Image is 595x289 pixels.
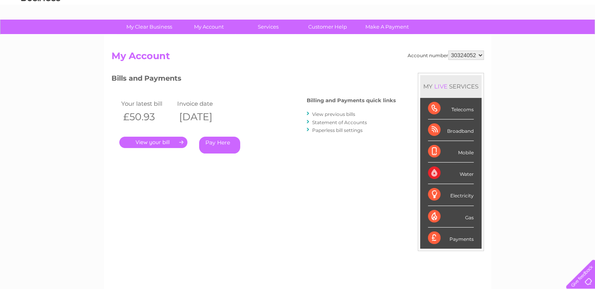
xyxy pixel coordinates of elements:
[199,137,240,154] a: Pay Here
[119,98,176,109] td: Your latest bill
[111,73,396,87] h3: Bills and Payments
[428,228,474,249] div: Payments
[543,33,562,39] a: Contact
[355,20,419,34] a: Make A Payment
[428,163,474,184] div: Water
[312,111,355,117] a: View previous bills
[176,20,241,34] a: My Account
[527,33,538,39] a: Blog
[119,109,176,125] th: £50.93
[477,33,494,39] a: Energy
[312,127,363,133] a: Paperless bill settings
[236,20,300,34] a: Services
[21,20,61,44] img: logo.png
[428,98,474,119] div: Telecoms
[428,184,474,206] div: Electricity
[448,4,502,14] a: 0333 014 3131
[175,98,232,109] td: Invoice date
[428,119,474,141] div: Broadband
[433,83,449,90] div: LIVE
[499,33,522,39] a: Telecoms
[307,98,396,103] h4: Billing and Payments quick links
[295,20,360,34] a: Customer Help
[111,51,484,65] h2: My Account
[408,51,484,60] div: Account number
[457,33,472,39] a: Water
[117,20,182,34] a: My Clear Business
[312,119,367,125] a: Statement of Accounts
[569,33,588,39] a: Log out
[428,141,474,163] div: Mobile
[113,4,483,38] div: Clear Business is a trading name of Verastar Limited (registered in [GEOGRAPHIC_DATA] No. 3667643...
[119,137,187,148] a: .
[428,206,474,228] div: Gas
[175,109,232,125] th: [DATE]
[420,75,482,98] div: MY SERVICES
